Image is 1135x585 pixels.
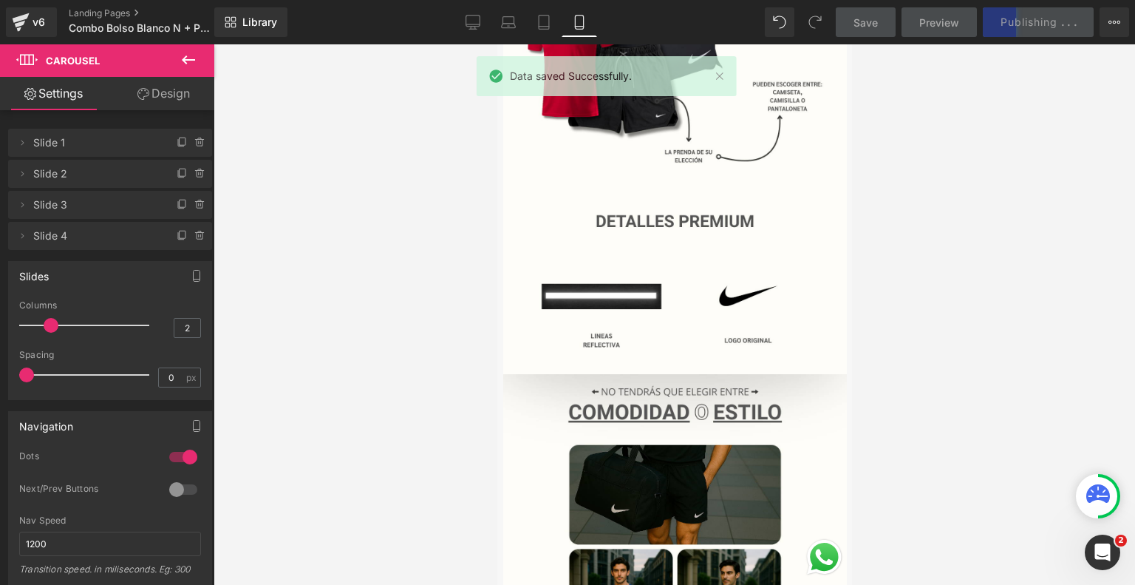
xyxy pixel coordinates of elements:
span: Slide 4 [33,222,157,250]
div: Dots [19,450,154,466]
span: Carousel [46,55,100,67]
a: Send a message via WhatsApp [307,493,347,533]
div: Nav Speed [19,515,201,526]
span: Slide 3 [33,191,157,219]
a: Desktop [455,7,491,37]
div: Navigation [19,412,73,433]
span: Preview [919,15,959,30]
a: v6 [6,7,57,37]
span: Slide 2 [33,160,157,188]
span: 2 [1115,535,1127,547]
span: Combo Bolso Blanco N + Prenda [69,22,211,34]
a: Laptop [491,7,526,37]
a: Mobile [562,7,597,37]
span: Save [853,15,878,30]
a: Landing Pages [69,7,239,19]
a: Design [110,77,217,110]
a: Preview [901,7,977,37]
button: Undo [765,7,794,37]
div: Next/Prev Buttons [19,483,154,498]
span: px [186,373,199,382]
span: Data saved Successfully. [510,68,632,84]
a: Tablet [526,7,562,37]
div: Transition speed. in miliseconds. Eg: 300 [19,564,201,585]
div: Spacing [19,350,201,360]
div: Slides [19,262,49,283]
div: v6 [30,13,48,32]
span: Library [242,16,277,29]
span: Slide 1 [33,129,157,157]
a: New Library [214,7,287,37]
div: Open WhatsApp chat [307,493,347,533]
div: Columns [19,300,201,311]
button: More [1100,7,1129,37]
iframe: Intercom live chat [1085,535,1120,570]
button: Redo [800,7,830,37]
